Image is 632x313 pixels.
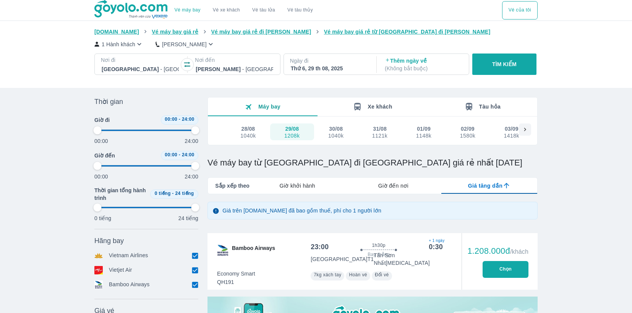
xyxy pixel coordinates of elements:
[94,40,143,48] button: 1 Hành khách
[492,60,517,68] p: TÌM KIẾM
[94,29,139,35] span: [DOMAIN_NAME]
[152,29,198,35] span: Vé máy bay giá rẻ
[207,157,538,168] h1: Vé máy bay từ [GEOGRAPHIC_DATA] đi [GEOGRAPHIC_DATA] giá rẻ nhất [DATE]
[165,152,177,157] span: 00:00
[94,28,538,36] nav: breadcrumb
[416,133,431,139] div: 1148k
[172,191,173,196] span: -
[217,278,255,286] span: QH191
[94,236,124,245] span: Hãng bay
[182,117,194,122] span: 24:00
[94,173,108,180] p: 00:00
[179,152,180,157] span: -
[101,56,180,64] p: Nơi đi
[162,41,207,48] p: [PERSON_NAME]
[375,272,389,277] span: Đổi vé
[109,251,148,260] p: Vietnam Airlines
[246,1,281,19] a: Vé tàu lửa
[472,54,536,75] button: TÌM KIẾM
[368,104,392,110] span: Xe khách
[429,238,443,244] span: + 1 ngày
[378,182,408,190] span: Giờ đến nơi
[372,242,385,248] span: 1h30p
[213,7,240,13] a: Vé xe khách
[311,242,329,251] div: 23:00
[211,29,311,35] span: Vé máy bay giá rẻ đi [PERSON_NAME]
[165,117,177,122] span: 00:00
[178,214,198,222] p: 24 tiếng
[483,261,528,278] button: Chọn
[429,242,443,251] div: 0:30
[374,251,443,267] p: Tân Sơn Nhất [MEDICAL_DATA]
[217,270,255,277] span: Economy Smart
[284,133,300,139] div: 1208k
[109,281,149,289] p: Bamboo Airways
[222,207,381,214] p: Giá trên [DOMAIN_NAME] đã bao gồm thuế, phí cho 1 người lớn
[215,182,250,190] span: Sắp xếp theo
[385,57,462,72] p: Thêm ngày về
[226,123,519,140] div: scrollable day and price
[195,56,274,64] p: Nơi đến
[329,125,343,133] div: 30/08
[373,125,387,133] div: 31/08
[461,125,475,133] div: 02/09
[311,255,374,263] p: [GEOGRAPHIC_DATA] T1
[175,7,201,13] a: Vé máy bay
[349,272,367,277] span: Hoàn vé
[479,104,501,110] span: Tàu hỏa
[94,137,108,145] p: 00:00
[94,214,111,222] p: 0 tiếng
[328,133,344,139] div: 1040k
[94,152,115,159] span: Giờ đến
[169,1,319,19] div: choose transportation mode
[467,247,528,256] div: 1.208.000đ
[505,125,519,133] div: 03/09
[185,137,198,145] p: 24:00
[155,191,171,196] span: 0 tiếng
[109,266,132,274] p: Vietjet Air
[241,125,255,133] div: 28/08
[94,187,147,202] span: Thời gian tổng hành trình
[232,244,275,256] span: Bamboo Airways
[156,40,215,48] button: [PERSON_NAME]
[185,173,198,180] p: 24:00
[468,182,502,190] span: Giá tăng dần
[324,29,491,35] span: Vé máy bay giá rẻ từ [GEOGRAPHIC_DATA] đi [PERSON_NAME]
[285,125,299,133] div: 29/08
[281,1,319,19] button: Vé tàu thủy
[102,41,135,48] p: 1 Hành khách
[385,65,462,72] p: ( Không bắt buộc )
[182,152,194,157] span: 24:00
[314,272,341,277] span: 7kg xách tay
[217,244,229,256] img: QH
[291,65,368,72] div: Thứ 6, 29 th 08, 2025
[290,57,369,65] p: Ngày đi
[510,248,528,255] span: /khách
[94,116,110,124] span: Giờ đi
[280,182,315,190] span: Giờ khởi hành
[504,133,519,139] div: 1418k
[417,125,431,133] div: 01/09
[372,133,387,139] div: 1121k
[258,104,280,110] span: Máy bay
[175,191,194,196] span: 24 tiếng
[502,1,538,19] div: choose transportation mode
[460,133,475,139] div: 1580k
[94,97,123,106] span: Thời gian
[250,178,537,194] div: lab API tabs example
[502,1,538,19] button: Vé của tôi
[179,117,180,122] span: -
[240,133,256,139] div: 1040k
